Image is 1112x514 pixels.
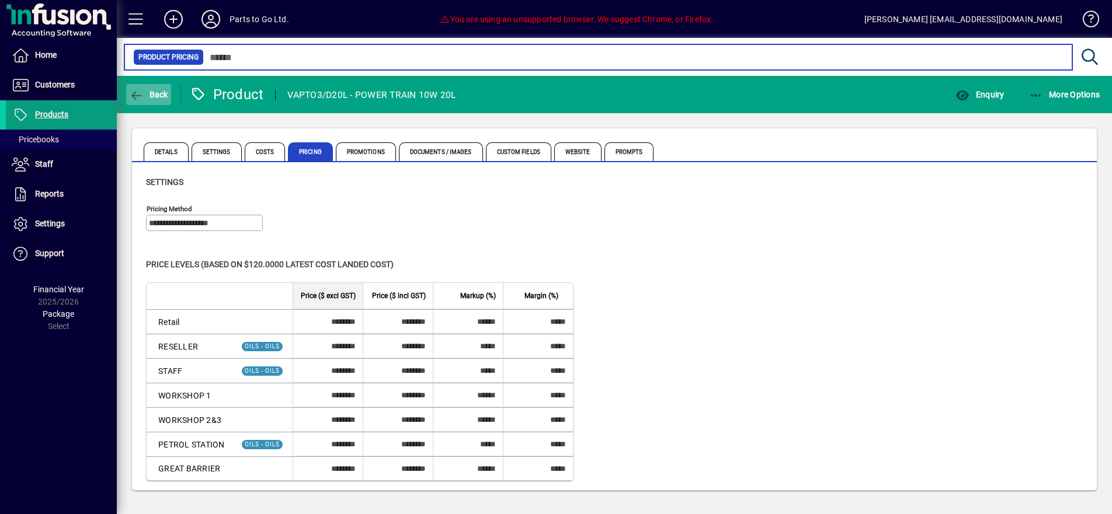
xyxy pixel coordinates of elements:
a: Knowledge Base [1074,2,1097,40]
span: Margin (%) [524,289,558,302]
button: Add [155,9,192,30]
span: Price ($ incl GST) [372,289,426,302]
button: More Options [1026,84,1103,105]
div: VAPTO3/D20L - POWER TRAIN 10W 20L [287,86,456,104]
a: Settings [6,209,117,239]
a: Support [6,239,117,268]
span: Custom Fields [486,142,551,161]
span: Website [554,142,602,161]
mat-label: Pricing method [147,205,192,213]
span: Package [43,309,74,319]
span: Price ($ excl GST) [301,289,356,302]
span: OILS - OILS [245,343,280,349]
span: Back [129,90,168,99]
a: Home [6,41,117,70]
span: Pricebooks [12,135,59,144]
span: Prompts [604,142,654,161]
span: Price levels (based on $120.0000 Latest cost landed cost) [146,260,394,269]
a: Staff [6,150,117,179]
td: WORKSHOP 1 [147,383,232,407]
span: More Options [1029,90,1100,99]
span: Details [144,142,189,161]
span: Costs [245,142,286,161]
div: Product [190,85,264,104]
span: Promotions [336,142,396,161]
a: Reports [6,180,117,209]
span: Enquiry [955,90,1004,99]
span: Documents / Images [399,142,483,161]
div: Parts to Go Ltd. [230,10,289,29]
td: RESELLER [147,334,232,358]
button: Back [126,84,171,105]
td: PETROL STATION [147,432,232,456]
span: Products [35,110,68,119]
div: [PERSON_NAME] [EMAIL_ADDRESS][DOMAIN_NAME] [864,10,1062,29]
button: Enquiry [953,84,1007,105]
span: Customers [35,80,75,89]
td: Retail [147,309,232,334]
span: Staff [35,159,53,169]
span: Product Pricing [138,51,199,63]
td: GREAT BARRIER [147,456,232,480]
span: You are using an unsupported browser. We suggest Chrome, or Firefox. [440,15,713,24]
span: Financial Year [33,285,84,294]
td: STAFF [147,358,232,383]
button: Profile [192,9,230,30]
span: OILS - OILS [245,368,280,374]
span: Markup (%) [460,289,496,302]
span: Support [35,249,64,258]
span: Reports [35,189,64,198]
span: Home [35,50,57,60]
span: Pricing [288,142,333,161]
span: Settings [146,177,183,187]
span: OILS - OILS [245,441,280,447]
a: Customers [6,71,117,100]
app-page-header-button: Back [117,84,181,105]
td: WORKSHOP 2&3 [147,407,232,432]
span: Settings [35,219,65,228]
span: Settings [192,142,242,161]
a: Pricebooks [6,130,117,149]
